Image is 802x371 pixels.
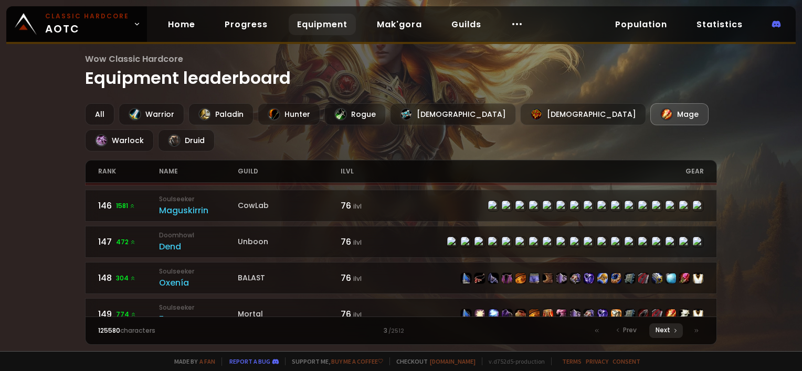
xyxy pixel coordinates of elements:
[584,309,594,320] img: item-16801
[324,103,386,125] div: Rogue
[693,309,703,320] img: item-5976
[331,357,383,365] a: Buy me a coffee
[652,273,662,283] img: item-17103
[666,273,676,283] img: item-11904
[159,267,238,276] small: Soulseeker
[638,273,649,283] img: item-19857
[515,273,526,283] img: item-19136
[85,129,154,151] div: Warlock
[160,14,204,35] a: Home
[98,308,159,321] div: 149
[85,226,716,258] a: 147472 DoomhowlDendUnboon76 ilvlitem-16795item-12103item-16917item-2587item-14152item-11662item-1...
[341,271,401,285] div: 76
[584,273,594,283] img: item-22721
[85,103,114,125] div: All
[341,235,401,248] div: 76
[238,200,341,211] div: CowLab
[98,199,159,212] div: 146
[159,160,238,182] div: name
[570,309,581,320] img: item-16799
[159,194,238,204] small: Soulseeker
[679,273,690,283] img: item-15282
[611,309,621,320] img: item-18543
[341,160,401,182] div: ilvl
[98,235,159,248] div: 147
[45,12,129,37] span: AOTC
[285,357,383,365] span: Support me,
[562,357,582,365] a: Terms
[116,201,135,211] span: 1581
[238,272,341,283] div: BALAST
[666,309,676,320] img: item-18842
[597,273,608,283] img: item-19147
[159,231,238,240] small: Doomhowl
[341,308,401,321] div: 76
[85,52,716,91] h1: Equipment leaderboard
[430,357,476,365] a: [DOMAIN_NAME]
[623,325,637,335] span: Prev
[502,309,512,320] img: item-4335
[368,14,430,35] a: Mak'gora
[85,52,716,66] span: Wow Classic Hardcore
[520,103,646,125] div: [DEMOGRAPHIC_DATA]
[529,309,540,320] img: item-19136
[611,273,621,283] img: item-12930
[159,276,238,289] div: Oxenía
[98,326,249,335] div: characters
[85,298,716,330] a: 149774 SoulseekerZnqMortal76 ilvlitem-16795item-12103item-16917item-4335item-19682item-19136item-...
[482,357,545,365] span: v. d752d5 - production
[119,103,184,125] div: Warrior
[543,273,553,283] img: item-16912
[341,199,401,212] div: 76
[238,160,341,182] div: guild
[688,14,751,35] a: Statistics
[98,271,159,285] div: 148
[613,357,640,365] a: Consent
[238,236,341,247] div: Unboon
[188,103,254,125] div: Paladin
[353,310,362,319] small: ilvl
[401,160,704,182] div: gear
[85,190,716,222] a: 1461581 SoulseekerMaguskirrinCowLab76 ilvlitem-16914item-18814item-16917item-16916item-16818item-...
[461,273,471,283] img: item-16795
[389,357,476,365] span: Checkout
[353,202,362,211] small: ilvl
[98,326,120,335] span: 125580
[158,129,215,151] div: Druid
[353,274,362,283] small: ilvl
[229,357,270,365] a: Report a bug
[238,309,341,320] div: Mortal
[556,309,567,320] img: item-19684
[159,204,238,217] div: Maguskirrin
[443,14,490,35] a: Guilds
[474,273,485,283] img: item-18814
[159,312,238,325] div: Znq
[474,309,485,320] img: item-12103
[638,309,649,320] img: item-19379
[461,309,471,320] img: item-16795
[625,309,635,320] img: item-18820
[529,273,540,283] img: item-16796
[656,325,670,335] span: Next
[258,103,320,125] div: Hunter
[116,274,136,283] span: 304
[216,14,276,35] a: Progress
[85,262,716,294] a: 148304 SoulseekerOxeníaBALAST76 ilvlitem-16795item-18814item-19370item-14152item-19136item-16796i...
[652,309,662,320] img: item-19857
[488,273,499,283] img: item-19370
[388,327,404,335] small: / 2512
[159,303,238,312] small: Soulseeker
[650,103,709,125] div: Mage
[488,309,499,320] img: item-16917
[515,309,526,320] img: item-19682
[199,357,215,365] a: a fan
[6,6,147,42] a: Classic HardcoreAOTC
[159,240,238,253] div: Dend
[679,309,690,320] img: item-13938
[116,310,136,319] span: 774
[168,357,215,365] span: Made by
[625,273,635,283] img: item-18820
[556,273,567,283] img: item-16799
[693,273,703,283] img: item-5976
[390,103,516,125] div: [DEMOGRAPHIC_DATA]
